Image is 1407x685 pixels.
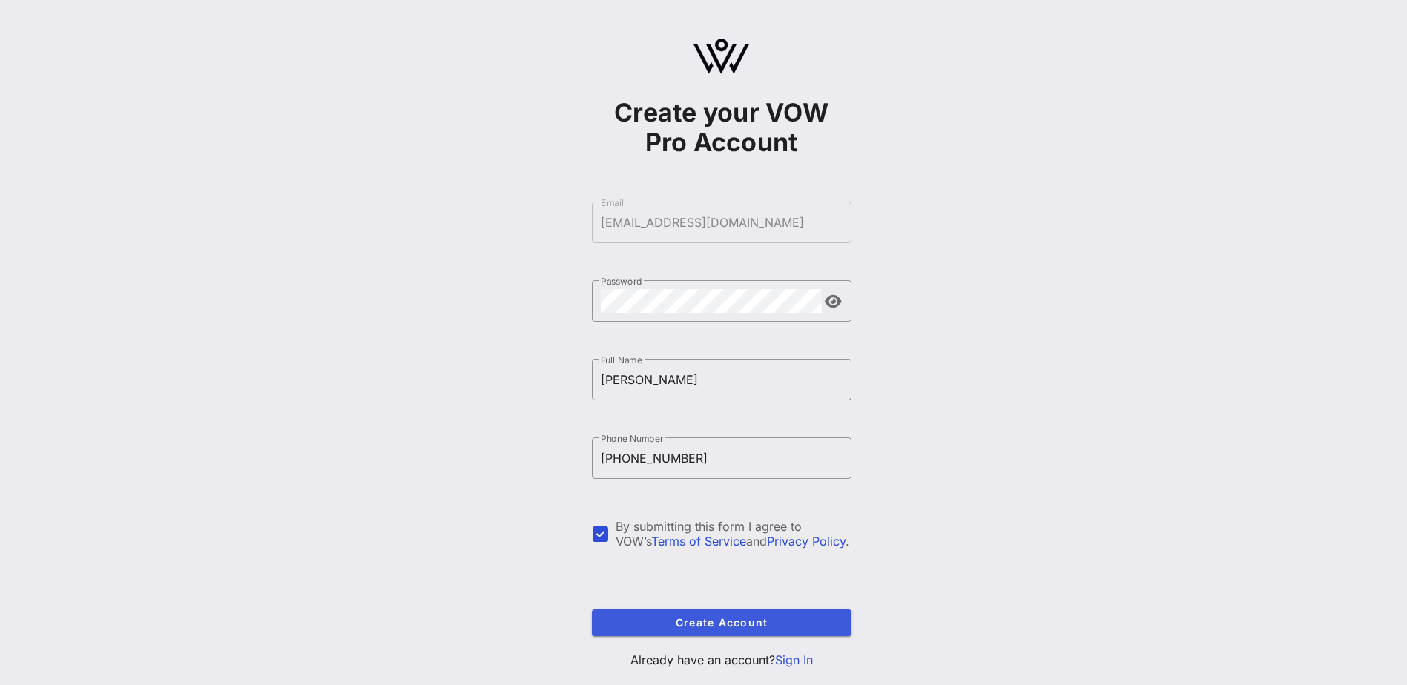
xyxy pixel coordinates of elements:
[601,276,642,287] label: Password
[604,616,840,629] span: Create Account
[592,98,851,157] h1: Create your VOW Pro Account
[601,197,624,208] label: Email
[693,39,749,74] img: logo.svg
[592,609,851,636] button: Create Account
[775,652,813,667] a: Sign In
[651,534,746,549] a: Terms of Service
[616,519,851,549] div: By submitting this form I agree to VOW’s and .
[825,294,842,309] button: append icon
[601,354,642,365] label: Full Name
[767,534,846,549] a: Privacy Policy
[601,433,663,444] label: Phone Number
[592,651,851,669] p: Already have an account?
